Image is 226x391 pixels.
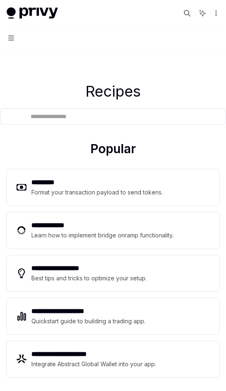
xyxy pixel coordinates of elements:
button: More actions [211,7,219,19]
div: Format your transaction payload to send tokens. [31,187,163,197]
a: **** **** ***Learn how to implement bridge onramp functionality. [7,212,219,249]
div: Best tips and tricks to optimize your setup. [31,273,147,283]
div: Learn how to implement bridge onramp functionality. [31,230,174,240]
a: **** ****Format your transaction payload to send tokens. [7,169,219,206]
div: Quickstart guide to building a trading app. [31,316,145,326]
img: light logo [7,7,58,19]
h2: Popular [7,141,219,159]
div: Integrate Abstract Global Wallet into your app. [31,359,156,369]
